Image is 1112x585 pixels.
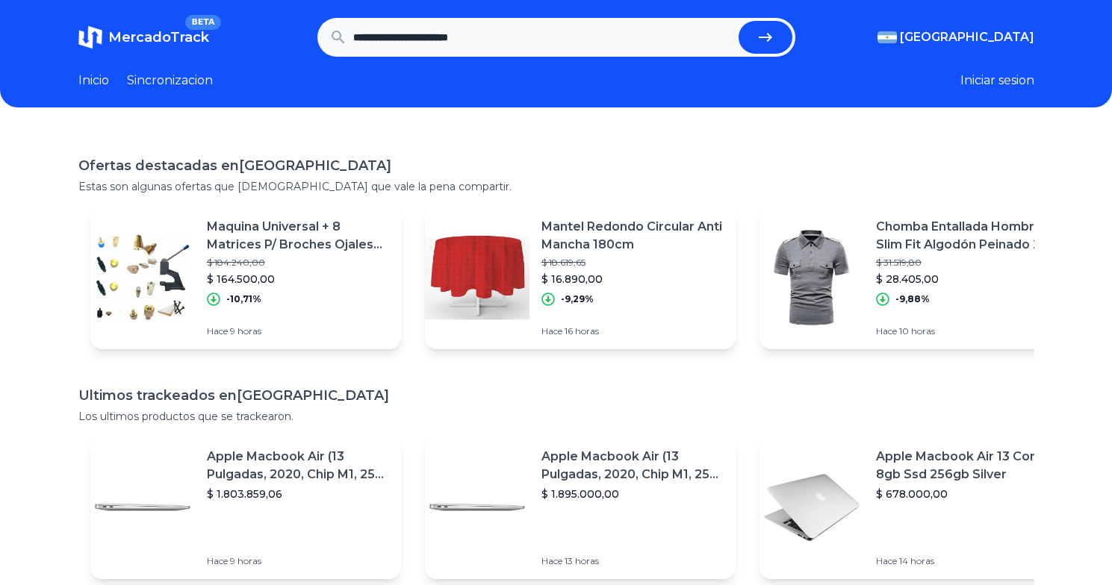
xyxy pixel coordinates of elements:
p: Hace 13 horas [541,555,724,567]
img: Featured image [425,455,529,560]
img: Featured image [760,455,864,560]
span: BETA [185,15,220,30]
a: Featured imageApple Macbook Air (13 Pulgadas, 2020, Chip M1, 256 Gb De Ssd, 8 Gb De Ram) - Plata$... [90,436,401,579]
a: Featured imageMantel Redondo Circular Anti Mancha 180cm$ 18.619,65$ 16.890,00-9,29%Hace 16 horas [425,206,736,349]
p: $ 31.519,80 [876,257,1058,269]
p: $ 1.803.859,06 [207,487,389,501]
p: $ 164.500,00 [207,272,389,287]
p: $ 18.619,65 [541,257,724,269]
p: -10,71% [226,293,261,305]
a: Sincronizacion [127,72,213,90]
p: $ 28.405,00 [876,272,1058,287]
button: Iniciar sesion [960,72,1034,90]
a: Featured imageApple Macbook Air (13 Pulgadas, 2020, Chip M1, 256 Gb De Ssd, 8 Gb De Ram) - Plata$... [425,436,736,579]
span: [GEOGRAPHIC_DATA] [900,28,1034,46]
img: Featured image [425,225,529,330]
p: Hace 16 horas [541,325,724,337]
p: Hace 10 horas [876,325,1058,337]
p: -9,88% [895,293,930,305]
p: $ 184.240,00 [207,257,389,269]
p: $ 1.895.000,00 [541,487,724,501]
p: $ 678.000,00 [876,487,1058,501]
p: Estas son algunas ofertas que [DEMOGRAPHIC_DATA] que vale la pena compartir. [78,179,1034,194]
img: Featured image [90,455,195,560]
a: MercadoTrackBETA [78,25,209,49]
a: Featured imageApple Macbook Air 13 Core I5 8gb Ssd 256gb Silver$ 678.000,00Hace 14 horas [760,436,1070,579]
a: Inicio [78,72,109,90]
p: Hace 14 horas [876,555,1058,567]
p: Apple Macbook Air (13 Pulgadas, 2020, Chip M1, 256 Gb De Ssd, 8 Gb De Ram) - Plata [541,448,724,484]
p: Mantel Redondo Circular Anti Mancha 180cm [541,218,724,254]
img: Argentina [878,31,897,43]
img: Featured image [90,225,195,330]
button: [GEOGRAPHIC_DATA] [878,28,1034,46]
p: Apple Macbook Air 13 Core I5 8gb Ssd 256gb Silver [876,448,1058,484]
h1: Ultimos trackeados en [GEOGRAPHIC_DATA] [78,385,1034,406]
p: Hace 9 horas [207,325,389,337]
p: Los ultimos productos que se trackearon. [78,409,1034,424]
a: Featured imageChomba Entallada Hombre Slim Fit Algodón Peinado 2 Bolsillos$ 31.519,80$ 28.405,00-... [760,206,1070,349]
p: Apple Macbook Air (13 Pulgadas, 2020, Chip M1, 256 Gb De Ssd, 8 Gb De Ram) - Plata [207,448,389,484]
h1: Ofertas destacadas en [GEOGRAPHIC_DATA] [78,155,1034,176]
img: MercadoTrack [78,25,102,49]
a: Featured imageMaquina Universal + 8 Matrices P/ Broches Ojales Remaches$ 184.240,00$ 164.500,00-1... [90,206,401,349]
p: $ 16.890,00 [541,272,724,287]
p: Hace 9 horas [207,555,389,567]
p: -9,29% [561,293,594,305]
p: Maquina Universal + 8 Matrices P/ Broches Ojales Remaches [207,218,389,254]
p: Chomba Entallada Hombre Slim Fit Algodón Peinado 2 Bolsillos [876,218,1058,254]
span: MercadoTrack [108,29,209,46]
img: Featured image [760,225,864,330]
